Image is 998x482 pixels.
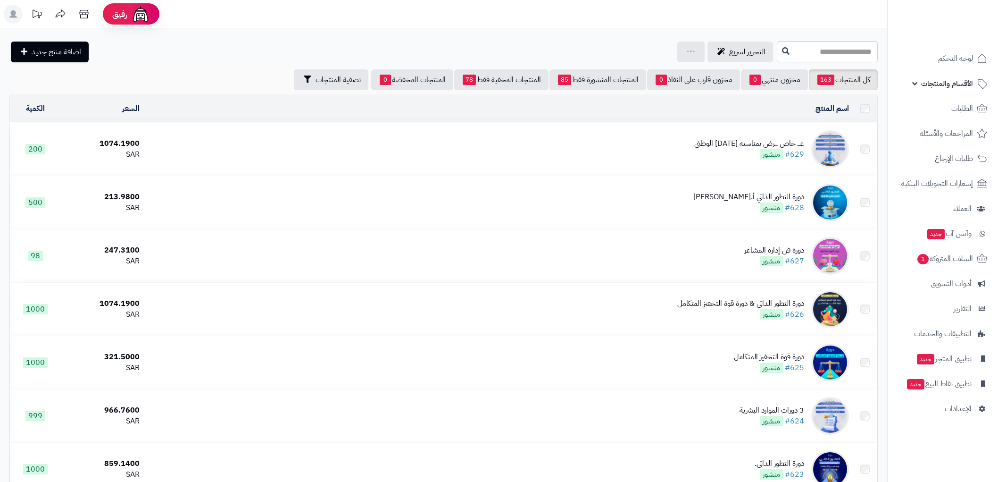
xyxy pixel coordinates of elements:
span: تطبيق نقاط البيع [906,377,972,390]
a: التطبيقات والخدمات [893,322,992,345]
a: التحرير لسريع [707,42,773,62]
span: منشور [760,203,783,213]
div: دورة التطور الذاتي أ.[PERSON_NAME] [693,192,804,203]
span: السلات المتروكة [916,252,973,265]
div: دورة التطور الذاتي & دورة قوة التحفيز المتكامل [677,298,804,309]
div: 3 دورات الموارد البشرية [740,405,804,416]
span: 500 [25,197,45,208]
a: #629 [785,149,804,160]
img: دورة التطور الذاتي أ.فهد بن مسلم [811,184,849,221]
a: المنتجات المخفية فقط78 [454,69,549,90]
span: التقارير [954,302,972,315]
a: #628 [785,202,804,213]
span: الطلبات [951,102,973,115]
span: 0 [656,75,667,85]
span: 200 [25,144,45,154]
a: كل المنتجات163 [809,69,878,90]
span: التطبيقات والخدمات [914,327,972,340]
div: SAR [64,469,139,480]
div: SAR [64,416,139,427]
span: منشور [760,469,783,480]
span: منشور [760,309,783,320]
span: رفيق [112,8,127,20]
div: عـــ خاص ـــرض بمناسبة [DATE] الوطني [694,138,804,149]
a: المنتجات المنشورة فقط85 [549,69,646,90]
div: SAR [64,149,139,160]
img: دورة التطور الذاتي & دورة قوة التحفيز المتكامل [811,290,849,328]
div: SAR [64,363,139,373]
span: جديد [917,354,934,364]
a: طلبات الإرجاع [893,147,992,170]
a: الإعدادات [893,397,992,420]
a: مخزون منتهي0 [741,69,808,90]
a: المنتجات المخفضة0 [371,69,453,90]
span: جديد [927,229,945,239]
a: #627 [785,255,804,267]
span: منشور [760,363,783,373]
span: 999 [25,411,45,421]
div: 1074.1900 [64,298,139,309]
a: تطبيق المتجرجديد [893,347,992,370]
div: SAR [64,309,139,320]
a: #623 [785,469,804,480]
a: اسم المنتج [815,103,849,114]
a: السعر [122,103,140,114]
span: 0 [380,75,391,85]
span: طلبات الإرجاع [935,152,973,165]
span: 78 [463,75,476,85]
span: اضافة منتج جديد [32,46,81,58]
a: الكمية [26,103,45,114]
span: إشعارات التحويلات البنكية [901,177,973,190]
a: إشعارات التحويلات البنكية [893,172,992,195]
img: 3 دورات الموارد البشرية [811,397,849,435]
a: تحديثات المنصة [25,5,49,26]
span: 85 [558,75,571,85]
a: لوحة التحكم [893,47,992,70]
span: 163 [817,75,834,85]
a: اضافة منتج جديد [11,42,89,62]
a: الطلبات [893,97,992,120]
div: SAR [64,256,139,267]
button: تصفية المنتجات [294,69,368,90]
span: الإعدادات [945,402,972,415]
a: #626 [785,309,804,320]
span: 1000 [23,464,48,474]
div: دورة فن إدارة المشاعر [744,245,804,256]
div: 213.9800 [64,192,139,203]
span: لوحة التحكم [938,52,973,65]
span: تطبيق المتجر [916,352,972,365]
span: التحرير لسريع [729,46,765,58]
span: 1 [917,254,929,264]
span: 1000 [23,357,48,368]
a: وآتس آبجديد [893,222,992,245]
a: #625 [785,362,804,373]
span: جديد [907,379,924,389]
div: 247.3100 [64,245,139,256]
div: 1074.1900 [64,138,139,149]
a: أدوات التسويق [893,272,992,295]
a: التقارير [893,297,992,320]
span: منشور [760,256,783,266]
img: دورة فن إدارة المشاعر [811,237,849,275]
span: 0 [749,75,761,85]
img: عـــ خاص ـــرض بمناسبة اليوم الوطني [811,130,849,168]
img: ai-face.png [131,5,150,24]
span: أدوات التسويق [931,277,972,290]
div: دورة قوة التحفيز المتكامل [734,352,804,363]
span: وآتس آب [926,227,972,240]
div: 321.5000 [64,352,139,363]
span: 98 [28,251,43,261]
span: الأقسام والمنتجات [921,77,973,90]
span: منشور [760,416,783,426]
a: تطبيق نقاط البيعجديد [893,372,992,395]
a: العملاء [893,197,992,220]
a: المراجعات والأسئلة [893,122,992,145]
a: السلات المتروكة1 [893,247,992,270]
div: SAR [64,203,139,213]
div: 966.7600 [64,405,139,416]
span: 1000 [23,304,48,314]
a: مخزون قارب على النفاذ0 [647,69,740,90]
span: تصفية المنتجات [316,74,361,85]
div: 859.1400 [64,458,139,469]
img: دورة قوة التحفيز المتكامل [811,344,849,381]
